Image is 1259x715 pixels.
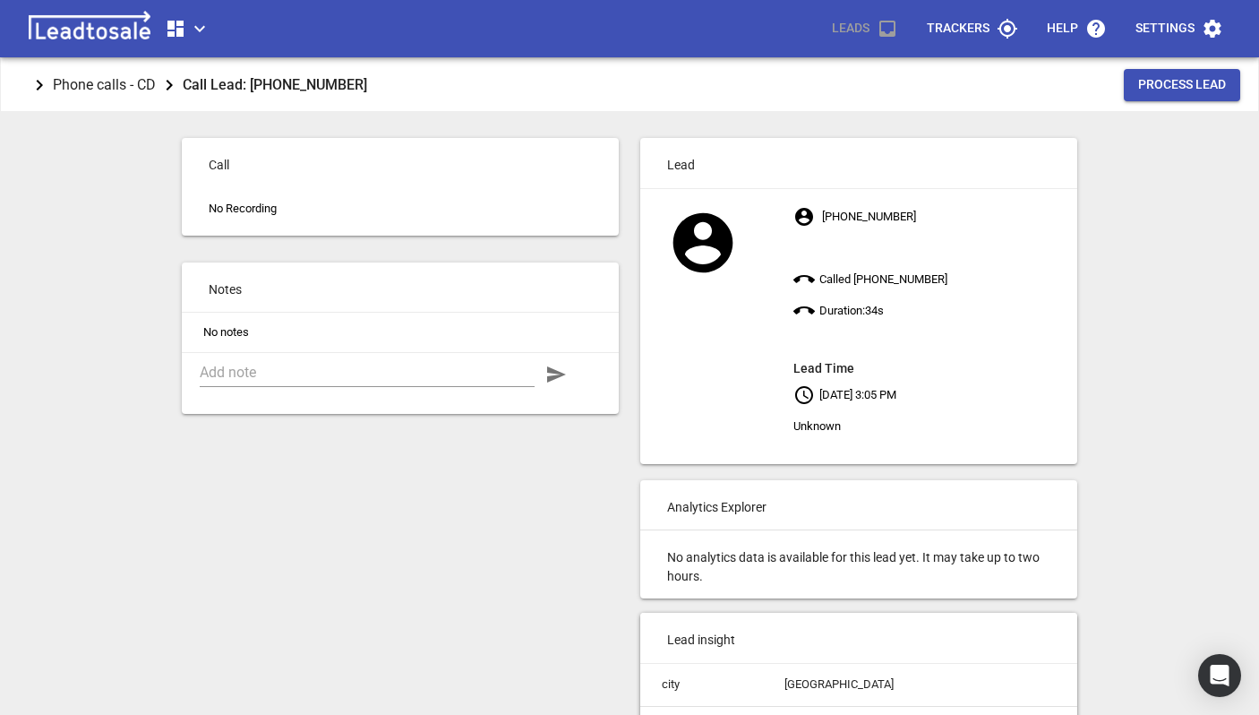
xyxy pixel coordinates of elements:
p: Settings [1135,20,1195,38]
p: Help [1047,20,1078,38]
p: No Recording [182,200,619,236]
p: [PHONE_NUMBER] Called [PHONE_NUMBER] Duration: 34 s [DATE] 3:05 PM Unknown [793,201,1077,442]
img: logo [21,11,158,47]
p: Notes [182,263,619,313]
button: Process Lead [1124,69,1240,101]
td: city [640,664,763,707]
li: No notes [182,313,619,352]
p: Analytics Explorer [640,480,1077,530]
p: Lead [640,138,1077,188]
p: Call [182,138,619,188]
span: Process Lead [1138,76,1226,94]
p: Phone calls - CD [53,74,156,95]
aside: Call Lead: [PHONE_NUMBER] [183,73,367,97]
p: No analytics data is available for this lead yet. It may take up to two hours. [640,530,1077,599]
div: Open Intercom Messenger [1198,654,1241,697]
aside: Lead Time [793,357,1077,379]
p: Lead insight [640,613,1077,663]
p: Trackers [927,20,989,38]
svg: Your local time [793,384,815,406]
